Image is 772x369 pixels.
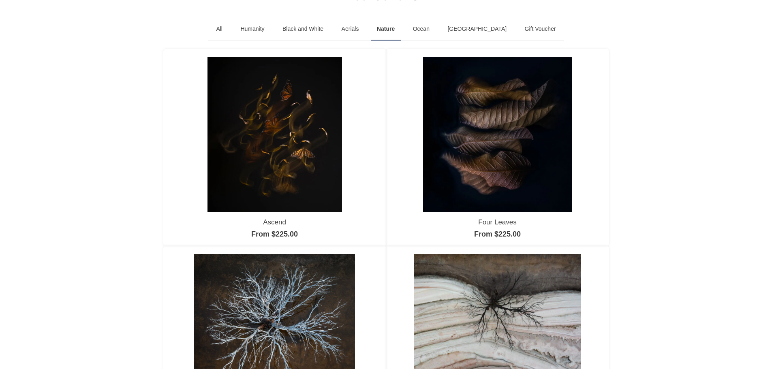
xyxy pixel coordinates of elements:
a: Nature [371,18,401,41]
a: Black and White [276,18,329,41]
a: Aerials [336,18,365,41]
a: Humanity [234,18,270,41]
img: Four Leaves [423,57,572,212]
a: [GEOGRAPHIC_DATA] [441,18,513,41]
a: Ocean [407,18,436,41]
a: All [210,18,229,41]
a: From $225.00 [474,230,521,238]
a: Ascend [263,218,286,226]
img: Ascend [207,57,342,212]
a: From $225.00 [251,230,298,238]
a: Four Leaves [478,218,517,226]
a: Gift Voucher [519,18,562,41]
